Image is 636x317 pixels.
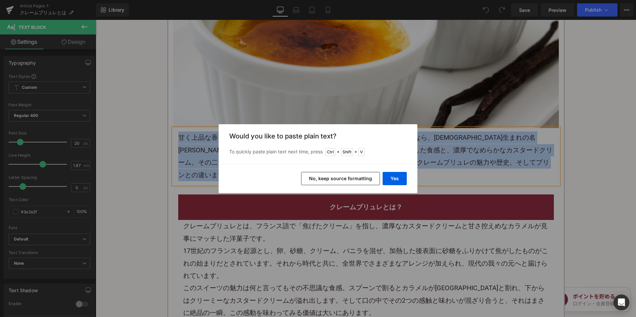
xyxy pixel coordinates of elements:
button: Yes [383,172,407,185]
p: この の魅力は何と言ってもその不思議な食感。スプーンで割るとカラメルが[GEOGRAPHIC_DATA]と割れ、下からはクリーミーなカスタードクリームが溢れ出します。そして口の中でその2つの感触... [87,262,453,299]
button: No, keep source formatting [301,172,380,185]
span: + [354,149,357,155]
h3: Would you like to paste plain text? [229,132,407,140]
p: 、フランス語で「焦げたクリーム」を指し、濃厚なカスタードクリームと甘さ控えめなカラメルが見事にマッチした洋菓子です。 [87,200,453,225]
div: Open Intercom Messenger [613,294,629,310]
h2: クレームブリュレとは？ [87,181,453,193]
p: 甘く上品な香りと、とろけるような口どけ——。そんな贅沢なひとときを求めるなら、[DEMOGRAPHIC_DATA]生まれの名[PERSON_NAME]「クレームブリュレ」は外せません。焦がした砂... [82,112,458,161]
p: 17世紀のフランスを起源とし、卵、砂糖、クリーム、バニラを混ぜ、加熱した後表面に砂糖をふりかけて焦がしたものがこれの始まりだとされています。それから時代と共に、全世界でさまざまなアレンジが加えら... [87,225,453,262]
a: 歴史、そしてプリン [82,138,453,159]
p: To quickly paste plain text next time, press [229,148,407,156]
a: スイーツ [101,264,127,272]
span: V [358,148,365,156]
span: Ctrl [325,148,336,156]
span: + [337,149,340,155]
span: Shift [341,148,353,156]
a: クレームブリュレとは [87,202,154,210]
